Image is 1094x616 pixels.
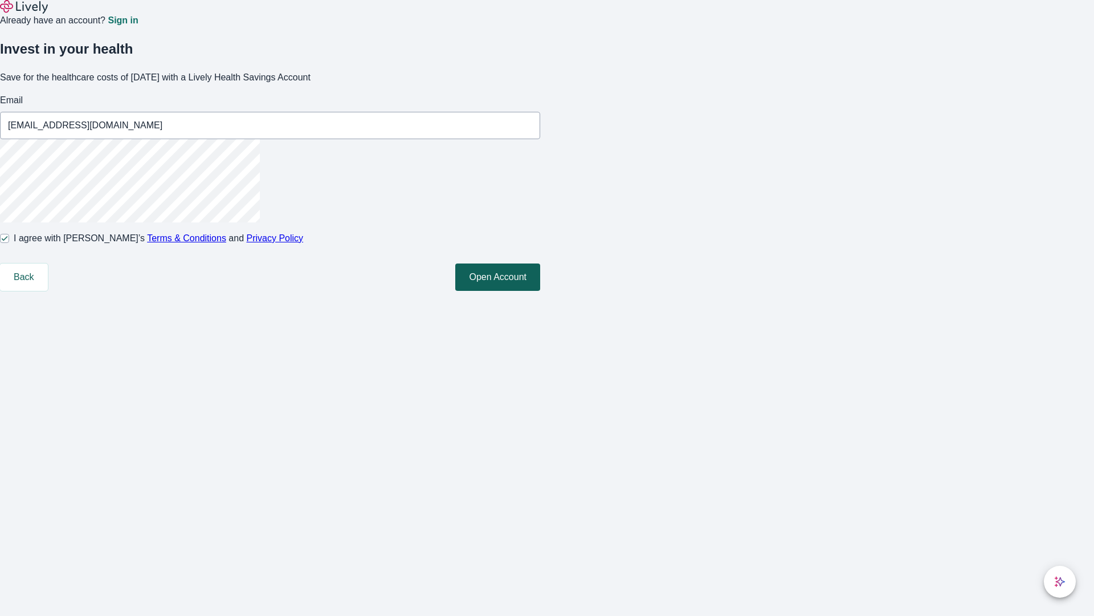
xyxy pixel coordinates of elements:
svg: Lively AI Assistant [1054,576,1066,587]
span: I agree with [PERSON_NAME]’s and [14,232,303,245]
a: Terms & Conditions [147,233,226,243]
a: Privacy Policy [247,233,304,243]
button: Open Account [455,264,540,291]
button: chat [1044,566,1076,598]
a: Sign in [108,16,138,25]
